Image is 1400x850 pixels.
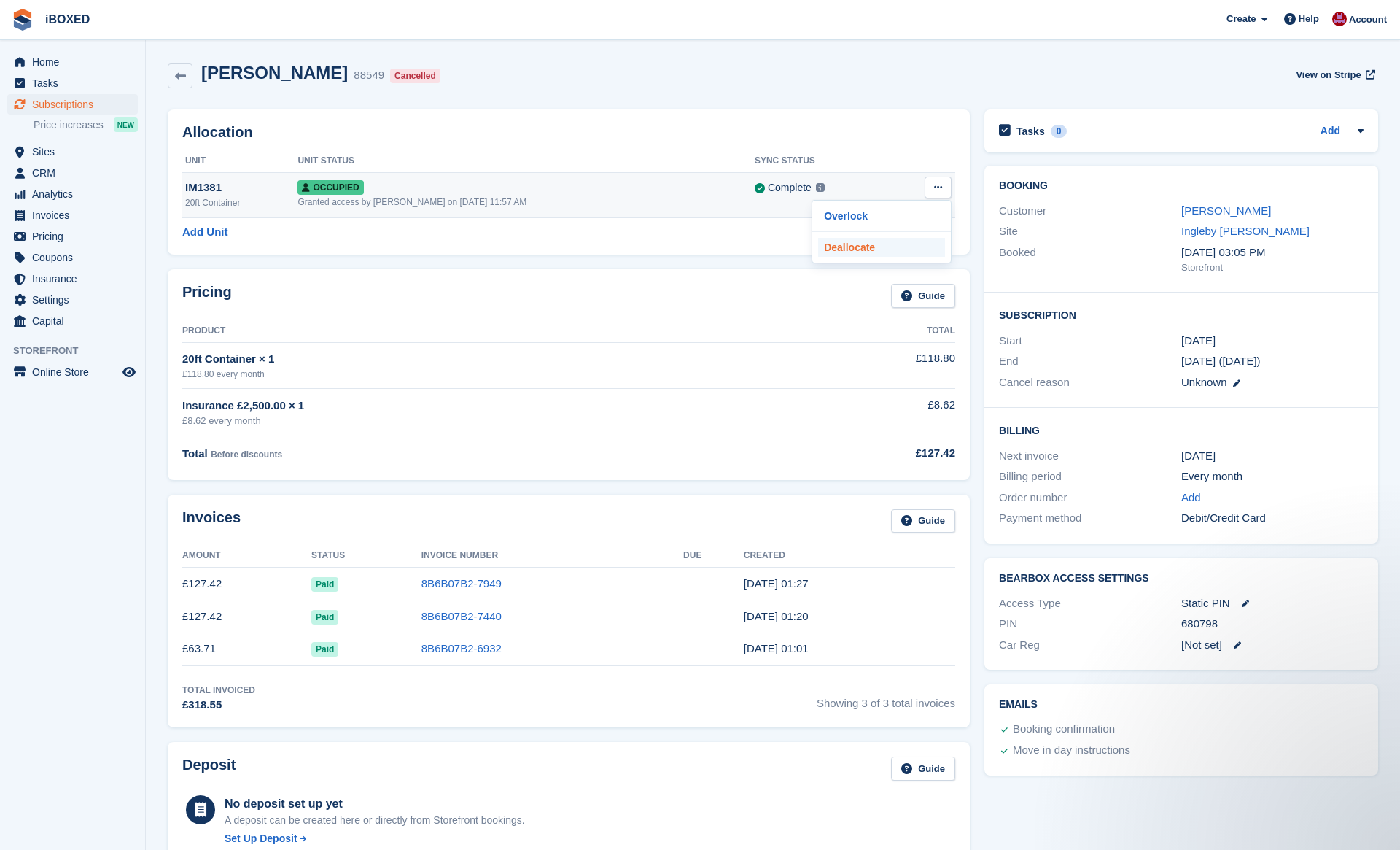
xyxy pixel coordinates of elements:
a: menu [7,184,138,204]
a: Guide [891,757,955,781]
td: £63.71 [182,633,311,665]
span: Price increases [34,118,104,132]
div: Booking confirmation [1013,721,1115,738]
div: [DATE] [1181,448,1364,465]
div: 88549 [354,67,384,84]
th: Created [744,544,955,568]
span: Invoices [32,205,120,225]
h2: Billing [999,422,1364,437]
h2: Subscription [999,307,1364,322]
a: 8B6B07B2-6932 [421,642,502,654]
a: Overlock [818,206,945,225]
img: icon-info-grey-7440780725fd019a000dd9b08b2336e03edf1995a4989e88bcd33f0948082b44.svg [816,183,825,192]
div: £8.62 every month [182,414,766,428]
td: £118.80 [766,342,955,388]
div: £127.42 [766,445,955,462]
div: Next invoice [999,448,1181,465]
a: menu [7,52,138,72]
a: menu [7,163,138,183]
a: Guide [891,284,955,308]
a: Add [1321,123,1340,140]
span: Coupons [32,247,120,268]
time: 2025-08-01 00:27:57 UTC [744,577,809,590]
a: Deallocate [818,238,945,257]
span: Account [1349,12,1387,27]
div: £318.55 [182,697,255,714]
a: menu [7,73,138,93]
div: Cancelled [390,69,440,83]
h2: Tasks [1016,125,1045,138]
span: Paid [311,610,338,625]
h2: Deposit [182,757,236,781]
div: Storefront [1181,260,1364,275]
span: Storefront [13,344,145,358]
span: Subscriptions [32,94,120,115]
div: Billing period [999,468,1181,485]
div: 20ft Container [185,196,297,209]
span: Total [182,447,208,460]
div: Static PIN [1181,595,1364,612]
td: £127.42 [182,568,311,600]
a: menu [7,205,138,225]
h2: Emails [999,699,1364,711]
time: 2025-07-01 00:20:26 UTC [744,610,809,622]
a: menu [7,311,138,331]
a: Guide [891,509,955,533]
div: Every month [1181,468,1364,485]
div: 680798 [1181,616,1364,633]
h2: [PERSON_NAME] [201,63,348,82]
span: CRM [32,163,120,183]
h2: Pricing [182,284,232,308]
div: [Not set] [1181,637,1364,654]
div: 20ft Container × 1 [182,351,766,368]
div: End [999,353,1181,370]
a: [PERSON_NAME] [1181,204,1271,217]
time: 2025-06-01 00:01:14 UTC [744,642,809,654]
a: Set Up Deposit [225,831,525,846]
span: Capital [32,311,120,331]
div: [DATE] 03:05 PM [1181,244,1364,261]
div: PIN [999,616,1181,633]
th: Status [311,544,421,568]
div: Start [999,333,1181,349]
h2: BearBox Access Settings [999,573,1364,584]
p: A deposit can be created here or directly from Storefront bookings. [225,813,525,828]
a: View on Stripe [1290,63,1378,87]
a: Add Unit [182,224,227,241]
div: Booked [999,244,1181,275]
time: 2025-06-01 00:00:00 UTC [1181,333,1216,349]
td: £8.62 [766,389,955,436]
th: Product [182,320,766,343]
div: Payment method [999,510,1181,527]
a: Price increases NEW [34,117,138,133]
a: menu [7,290,138,310]
h2: Booking [999,180,1364,192]
a: menu [7,247,138,268]
span: Tasks [32,73,120,93]
a: menu [7,94,138,115]
div: Set Up Deposit [225,831,297,846]
span: Help [1299,12,1319,26]
h2: Invoices [182,509,241,533]
th: Sync Status [755,150,894,173]
th: Invoice Number [421,544,683,568]
span: Showing 3 of 3 total invoices [817,684,955,714]
div: Granted access by [PERSON_NAME] on [DATE] 11:57 AM [297,196,755,209]
a: 8B6B07B2-7440 [421,610,502,622]
th: Unit Status [297,150,755,173]
a: 8B6B07B2-7949 [421,577,502,590]
div: Access Type [999,595,1181,612]
th: Total [766,320,955,343]
span: Insurance [32,268,120,289]
div: Site [999,223,1181,240]
div: Complete [768,180,812,196]
th: Due [683,544,744,568]
div: £118.80 every month [182,368,766,381]
span: Home [32,52,120,72]
th: Amount [182,544,311,568]
a: menu [7,268,138,289]
div: NEW [114,117,138,132]
img: stora-icon-8386f47178a22dfd0bd8f6a31ec36ba5ce8667c1dd55bd0f319d3a0aa187defe.svg [12,9,34,31]
div: Move in day instructions [1013,742,1130,760]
